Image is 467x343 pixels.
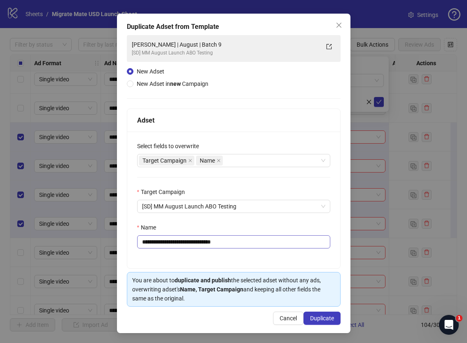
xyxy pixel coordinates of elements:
button: Cancel [273,312,304,325]
div: Adset [137,115,330,125]
span: [SD] MM August Launch ABO Testing [142,200,325,213]
strong: duplicate and publish [175,277,231,284]
span: export [326,44,332,50]
button: Close [332,19,346,32]
div: [PERSON_NAME] | August | Batch 9 [132,40,319,49]
strong: Name, Target Campaign [180,286,243,293]
span: Duplicate [310,315,334,322]
span: close [188,158,192,163]
span: close [336,22,342,28]
span: close [217,158,221,163]
iframe: Intercom live chat [439,315,459,335]
strong: new [170,80,181,87]
div: You are about to the selected adset without any ads, overwriting adset's and keeping all other fi... [132,276,335,303]
span: New Adset in Campaign [137,80,208,87]
label: Select fields to overwrite [137,142,204,151]
input: Name [137,235,330,248]
span: Target Campaign [142,156,187,165]
span: Name [200,156,215,165]
span: Name [196,156,223,166]
button: Duplicate [304,312,341,325]
div: [SD] MM August Launch ABO Testing [132,49,319,57]
span: Target Campaign [139,156,194,166]
div: Duplicate Adset from Template [127,22,341,32]
label: Target Campaign [137,187,190,196]
span: 1 [456,315,462,322]
label: Name [137,223,161,232]
span: Cancel [280,315,297,322]
span: New Adset [137,68,164,75]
